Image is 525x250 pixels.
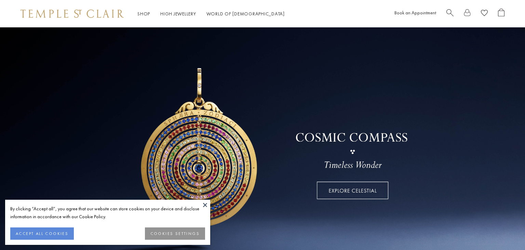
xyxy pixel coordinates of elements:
iframe: Gorgias live chat messenger [491,218,518,243]
div: By clicking “Accept all”, you agree that our website can store cookies on your device and disclos... [10,205,205,221]
a: World of [DEMOGRAPHIC_DATA]World of [DEMOGRAPHIC_DATA] [206,11,285,17]
a: ShopShop [137,11,150,17]
a: Open Shopping Bag [498,9,504,19]
button: ACCEPT ALL COOKIES [10,227,74,240]
a: Book an Appointment [394,10,436,16]
img: Temple St. Clair [21,10,124,18]
nav: Main navigation [137,10,285,18]
a: Search [446,9,454,19]
a: High JewelleryHigh Jewellery [160,11,196,17]
a: View Wishlist [481,9,488,19]
button: COOKIES SETTINGS [145,227,205,240]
